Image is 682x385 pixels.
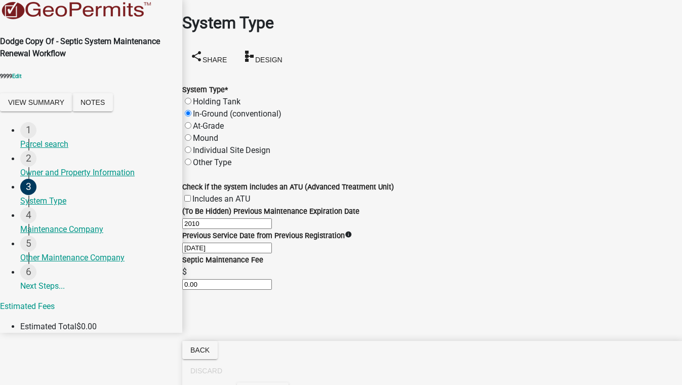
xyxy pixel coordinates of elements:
[193,97,240,106] label: Holding Tank
[255,55,283,63] span: Design
[20,179,36,195] div: 3
[20,207,36,223] div: 4
[192,194,250,204] label: Includes an ATU
[345,231,352,238] i: info
[193,109,282,119] label: In-Ground (conventional)
[20,150,36,167] div: 2
[190,346,210,354] span: Back
[20,252,174,264] div: Other Maintenance Company
[20,264,182,297] a: Next Steps...
[182,86,228,94] label: System Type
[72,98,113,108] wm-modal-confirm: Notes
[182,11,682,35] h1: System Type
[193,133,218,143] label: Mound
[182,341,218,359] button: Back
[20,195,174,207] div: System Type
[243,50,255,62] i: schema
[182,207,359,216] label: (To Be Hidden) Previous Maintenance Expiration Date
[182,46,235,69] button: shareShare
[182,362,230,380] button: Discard
[20,236,36,252] div: 5
[76,322,97,331] span: $0.00
[20,138,174,150] div: Parcel search
[12,73,22,80] a: Edit
[235,46,291,69] button: schemaDesign
[193,158,231,167] label: Other Type
[182,183,394,191] label: Check if the system includes an ATU (Advanced Treatment Unit)
[20,264,36,280] div: 6
[20,223,174,236] div: Maintenance Company
[12,73,22,80] wm-modal-confirm: Edit Application Number
[203,55,227,63] span: Share
[182,256,263,264] label: Septic Maintenance Fee
[193,121,224,131] label: At-Grade
[72,93,113,111] button: Notes
[193,145,270,155] label: Individual Site Design
[20,122,36,138] div: 1
[20,167,174,179] div: Owner and Property Information
[20,322,76,331] span: Estimated Total
[182,232,345,240] label: Previous Service Date from Previous Registration
[190,50,203,62] i: share
[182,267,187,277] span: $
